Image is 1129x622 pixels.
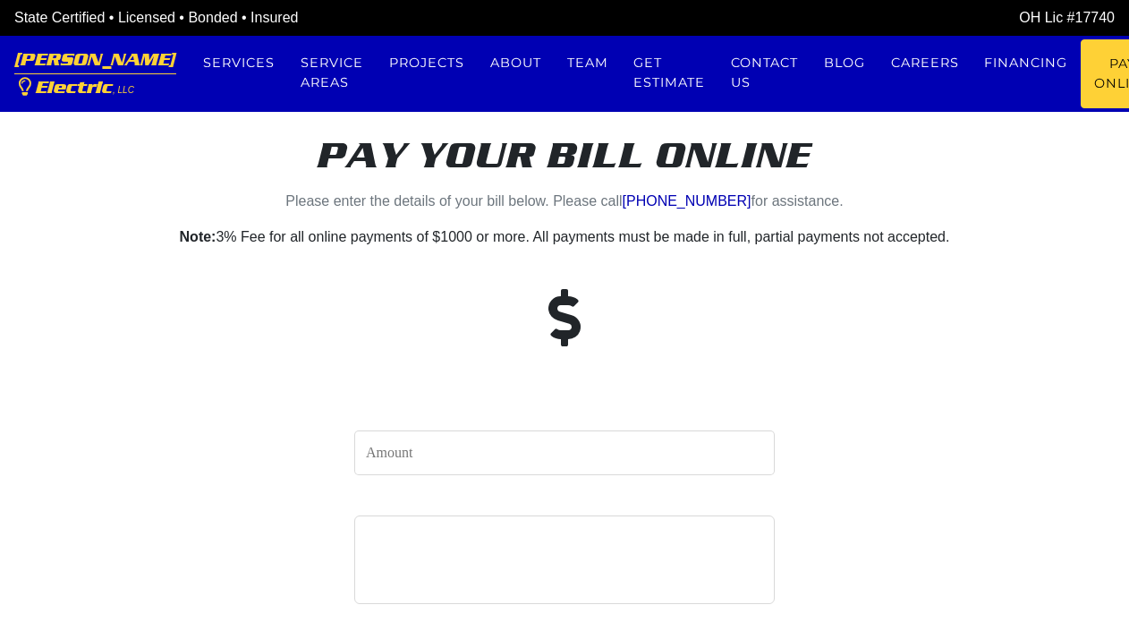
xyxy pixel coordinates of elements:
[14,7,564,29] div: State Certified • Licensed • Bonded • Insured
[68,226,1061,248] p: 3% Fee for all online payments of $1000 or more. All payments must be made in full, partial payme...
[623,193,751,209] a: [PHONE_NUMBER]
[14,36,176,112] a: [PERSON_NAME] Electric, LLC
[554,39,621,87] a: Team
[972,39,1081,87] a: Financing
[68,134,1061,177] h2: Pay your bill online
[377,39,478,87] a: Projects
[564,7,1115,29] div: OH Lic #17740
[288,39,377,107] a: Service Areas
[811,39,878,87] a: Blog
[477,39,554,87] a: About
[718,39,811,107] a: Contact us
[354,430,775,475] input: Amount
[355,516,774,603] iframe: Secure Credit Card Form
[68,191,1061,212] p: Please enter the details of your bill below. Please call for assistance.
[878,39,972,87] a: Careers
[191,39,288,87] a: Services
[621,39,718,107] a: Get estimate
[113,85,134,95] span: , LLC
[180,229,216,244] strong: Note:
